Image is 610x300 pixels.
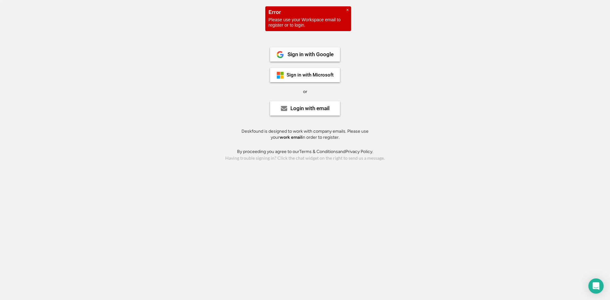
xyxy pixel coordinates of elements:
[268,10,348,15] h2: Error
[303,89,307,95] div: or
[276,51,284,58] img: 1024px-Google__G__Logo.svg.png
[288,52,334,57] div: Sign in with Google
[234,128,376,141] div: Deskfound is designed to work with company emails. Please use your in order to register.
[280,135,302,140] strong: work email
[290,106,329,111] div: Login with email
[287,73,334,77] div: Sign in with Microsoft
[346,7,349,13] span: ×
[299,149,338,154] a: Terms & Conditions
[237,149,373,155] div: By proceeding you agree to our and
[268,17,348,28] div: Please use your Workspace email to register or to login.
[345,149,373,154] a: Privacy Policy.
[276,71,284,79] img: ms-symbollockup_mssymbol_19.png
[588,278,604,294] div: Open Intercom Messenger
